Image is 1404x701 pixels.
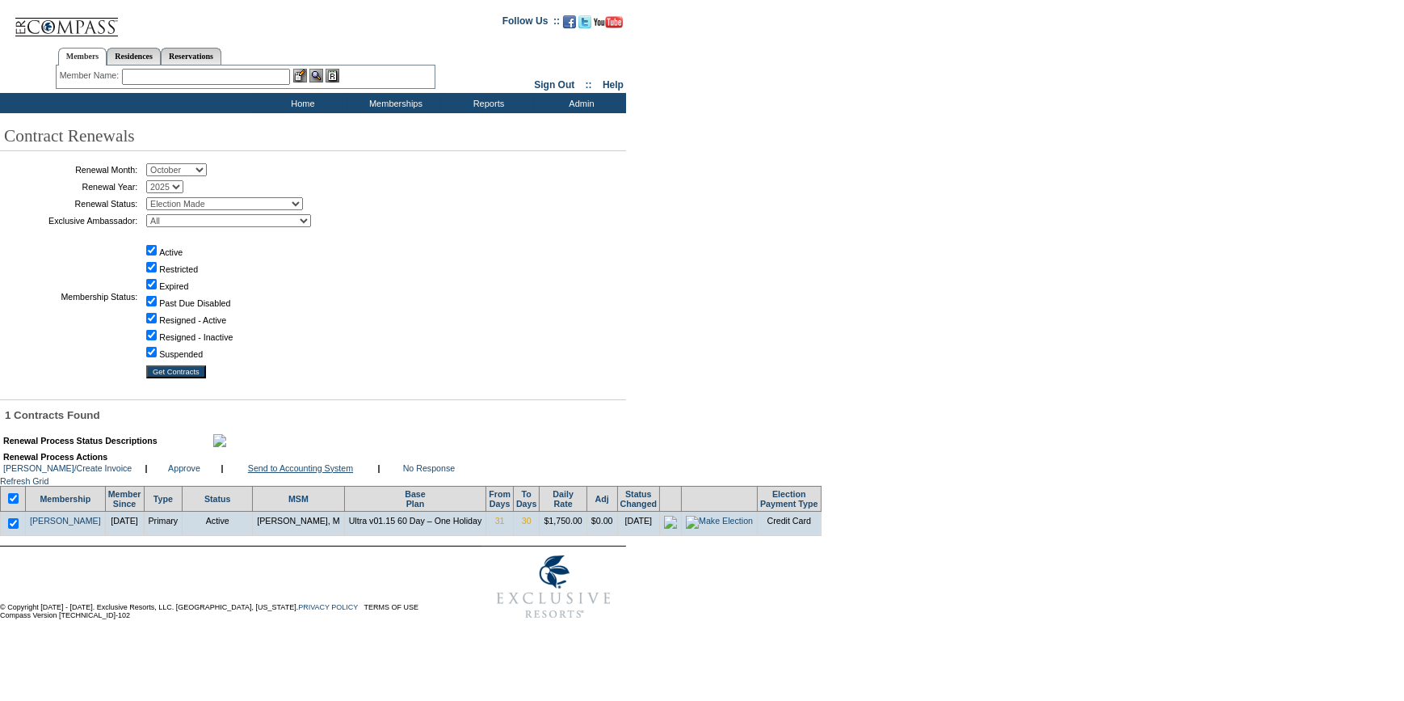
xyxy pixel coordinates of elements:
td: $1,750.00 [540,511,586,535]
img: Compass Home [14,4,119,37]
img: maximize.gif [213,434,226,447]
a: Type [153,494,173,504]
a: Approve [168,463,200,473]
img: Reservations [326,69,339,82]
b: Renewal Process Status Descriptions [3,436,158,446]
img: b_edit.gif [293,69,307,82]
a: Follow us on Twitter [578,20,591,30]
a: Reservations [161,48,221,65]
td: Reports [440,93,533,113]
label: Expired [159,281,188,291]
td: Renewal Year: [4,180,137,193]
a: Membership [40,494,90,504]
img: Follow us on Twitter [578,15,591,28]
b: | [145,463,148,473]
td: Renewal Status: [4,197,137,210]
img: Subscribe to our YouTube Channel [594,16,623,28]
b: | [221,463,224,473]
td: Ultra v01.15 60 Day – One Holiday [344,511,486,535]
a: Become our fan on Facebook [563,20,576,30]
td: [PERSON_NAME], M [253,511,344,535]
td: Memberships [347,93,440,113]
td: [DATE] [105,511,144,535]
td: 31 [486,511,514,535]
img: Exclusive Resorts [481,547,626,627]
a: TERMS OF USE [364,603,419,611]
td: $0.00 [586,511,617,535]
img: icon_electionmade.gif [664,516,677,529]
td: Home [254,93,347,113]
td: Admin [533,93,626,113]
label: Active [159,247,183,257]
td: [DATE] [617,511,660,535]
a: StatusChanged [620,489,658,509]
a: FromDays [489,489,511,509]
td: 30 [513,511,539,535]
a: ElectionPayment Type [760,489,818,509]
a: ToDays [516,489,536,509]
div: Member Name: [60,69,122,82]
span: :: [586,79,592,91]
a: MemberSince [108,489,141,509]
a: Residences [107,48,161,65]
a: No Response [403,463,456,473]
label: Restricted [159,264,198,274]
a: Sign Out [534,79,574,91]
img: View [309,69,323,82]
td: Primary [144,511,183,535]
span: 1 Contracts Found [5,409,100,421]
img: Become our fan on Facebook [563,15,576,28]
a: Adj [595,494,609,504]
a: DailyRate [553,489,573,509]
span: Select/Deselect All [5,496,21,505]
td: Membership Status: [4,231,137,361]
a: Send to Accounting System [248,463,353,473]
td: Follow Us :: [502,14,560,33]
a: Subscribe to our YouTube Channel [594,20,623,30]
td: Credit Card [758,511,821,535]
label: Suspended [159,349,203,359]
a: Members [58,48,107,65]
td: Renewal Month: [4,163,137,176]
label: Resigned - Active [159,315,226,325]
a: MSM [288,494,309,504]
a: [PERSON_NAME] [30,516,101,526]
label: Resigned - Inactive [159,332,233,342]
a: [PERSON_NAME]/Create Invoice [3,463,132,473]
td: Active [183,511,253,535]
td: Exclusive Ambassador: [4,214,137,227]
a: Status [204,494,231,504]
a: BasePlan [405,489,425,509]
input: Get Contracts [146,365,206,378]
label: Past Due Disabled [159,298,230,308]
a: Help [603,79,624,91]
b: | [378,463,380,473]
img: Make Election [686,516,753,529]
a: PRIVACY POLICY [298,603,358,611]
b: Renewal Process Actions [3,452,107,462]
